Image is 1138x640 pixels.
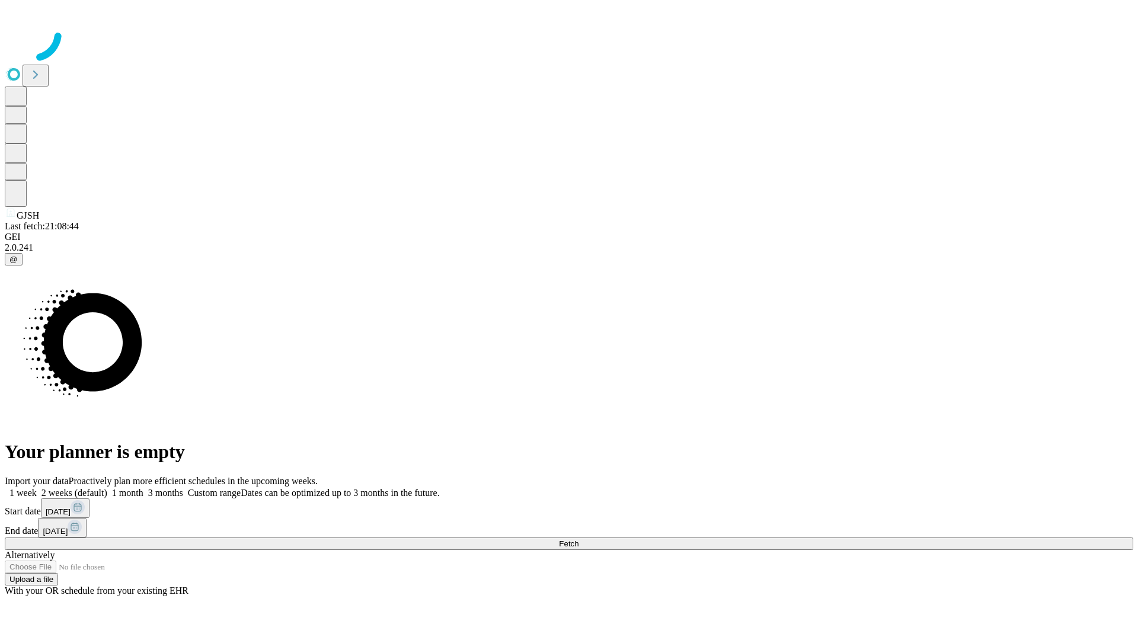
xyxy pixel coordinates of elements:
[41,498,89,518] button: [DATE]
[9,255,18,264] span: @
[5,537,1133,550] button: Fetch
[5,476,69,486] span: Import your data
[5,585,188,596] span: With your OR schedule from your existing EHR
[5,253,23,265] button: @
[112,488,143,498] span: 1 month
[5,518,1133,537] div: End date
[559,539,578,548] span: Fetch
[9,488,37,498] span: 1 week
[38,518,87,537] button: [DATE]
[43,527,68,536] span: [DATE]
[5,550,55,560] span: Alternatively
[46,507,71,516] span: [DATE]
[17,210,39,220] span: GJSH
[5,573,58,585] button: Upload a file
[5,441,1133,463] h1: Your planner is empty
[5,498,1133,518] div: Start date
[5,242,1133,253] div: 2.0.241
[188,488,241,498] span: Custom range
[41,488,107,498] span: 2 weeks (default)
[241,488,439,498] span: Dates can be optimized up to 3 months in the future.
[148,488,183,498] span: 3 months
[5,232,1133,242] div: GEI
[5,221,79,231] span: Last fetch: 21:08:44
[69,476,318,486] span: Proactively plan more efficient schedules in the upcoming weeks.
